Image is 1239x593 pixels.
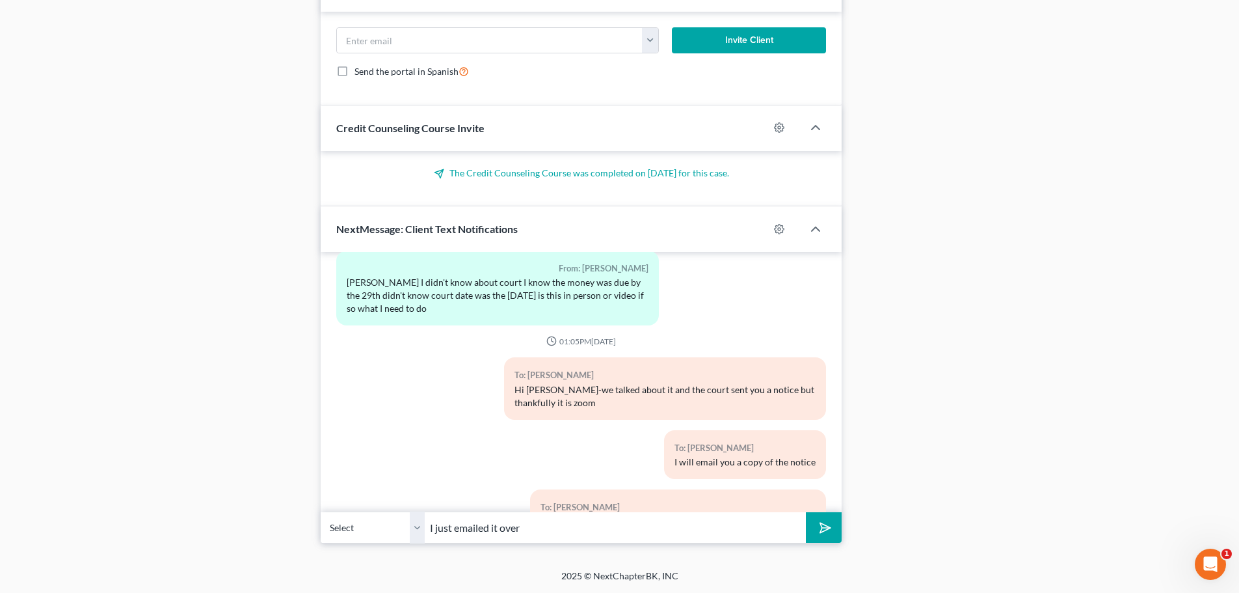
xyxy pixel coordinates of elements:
[336,122,485,134] span: Credit Counseling Course Invite
[354,66,459,77] span: Send the portal in Spanish
[672,27,827,53] button: Invite Client
[347,276,648,315] div: [PERSON_NAME] I didn't know about court I know the money was due by the 29th didn't know court da...
[514,383,816,409] div: Hi [PERSON_NAME]-we talked about it and the court sent you a notice but thankfully it is zoom
[347,261,648,276] div: From: [PERSON_NAME]
[336,167,826,180] p: The Credit Counseling Course was completed on [DATE] for this case.
[674,456,816,469] div: I will email you a copy of the notice
[337,28,643,53] input: Enter email
[249,570,991,593] div: 2025 © NextChapterBK, INC
[514,368,816,383] div: To: [PERSON_NAME]
[336,223,518,235] span: NextMessage: Client Text Notifications
[425,512,806,544] input: Say something...
[336,336,826,347] div: 01:05PM[DATE]
[1195,549,1226,580] iframe: Intercom live chat
[674,441,816,456] div: To: [PERSON_NAME]
[1221,549,1232,559] span: 1
[540,500,816,515] div: To: [PERSON_NAME]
